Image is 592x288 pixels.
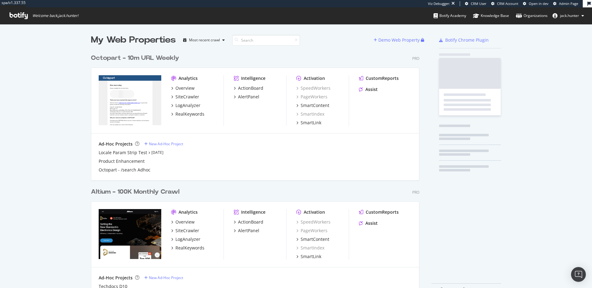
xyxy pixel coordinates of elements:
[91,34,176,46] div: My Web Properties
[171,228,199,234] a: SiteCrawler
[296,85,331,91] a: SpeedWorkers
[296,253,321,260] a: SmartLink
[175,228,199,234] div: SiteCrawler
[359,86,378,93] a: Assist
[238,94,259,100] div: AlertPanel
[365,220,378,226] div: Assist
[91,187,182,196] a: Altium - 100K Monthly Crawl
[238,85,263,91] div: ActionBoard
[179,75,198,81] div: Analytics
[171,94,199,100] a: SiteCrawler
[412,56,419,61] div: Pro
[296,111,324,117] a: SmartIndex
[366,209,399,215] div: CustomReports
[175,219,195,225] div: Overview
[99,167,150,173] a: Octopart - /search Adhoc
[171,219,195,225] a: Overview
[445,37,489,43] div: Botify Chrome Plugin
[529,1,549,6] span: Open in dev
[296,102,329,109] a: SmartContent
[234,219,263,225] a: ActionBoard
[296,219,331,225] a: SpeedWorkers
[304,75,325,81] div: Activation
[149,141,183,146] div: New Ad-Hoc Project
[241,75,265,81] div: Intelligence
[374,37,421,43] a: Demo Web Property
[179,209,198,215] div: Analytics
[99,158,145,164] a: Product Enhancement
[516,7,548,24] a: Organizations
[523,1,549,6] a: Open in dev
[99,209,161,259] img: altium.com
[171,236,200,242] a: LogAnalyzer
[175,111,204,117] div: RealKeywords
[175,102,200,109] div: LogAnalyzer
[238,219,263,225] div: ActionBoard
[234,85,263,91] a: ActionBoard
[434,7,466,24] a: Botify Academy
[171,111,204,117] a: RealKeywords
[32,13,78,18] span: Welcome back, jack.hunter !
[234,228,259,234] a: AlertPanel
[171,102,200,109] a: LogAnalyzer
[144,275,183,280] a: New Ad-Hoc Project
[359,220,378,226] a: Assist
[91,54,179,63] div: Octopart - 10m URL Weekly
[144,141,183,146] a: New Ad-Hoc Project
[301,120,321,126] div: SmartLink
[296,245,324,251] a: SmartIndex
[571,267,586,282] div: Open Intercom Messenger
[359,209,399,215] a: CustomReports
[560,13,579,18] span: jack.hunter
[99,275,133,281] div: Ad-Hoc Projects
[91,187,179,196] div: Altium - 100K Monthly Crawl
[99,141,133,147] div: Ad-Hoc Projects
[296,236,329,242] a: SmartContent
[548,11,589,21] button: jack.hunter
[559,1,578,6] span: Admin Page
[473,13,509,19] div: Knowledge Base
[516,13,548,19] div: Organizations
[301,102,329,109] div: SmartContent
[181,35,227,45] button: Most recent crawl
[151,150,163,155] a: [DATE]
[241,209,265,215] div: Intelligence
[189,38,220,42] div: Most recent crawl
[171,245,204,251] a: RealKeywords
[99,150,147,156] a: Locale Param Strip Test
[238,228,259,234] div: AlertPanel
[175,245,204,251] div: RealKeywords
[434,13,466,19] div: Botify Academy
[473,7,509,24] a: Knowledge Base
[175,94,199,100] div: SiteCrawler
[428,1,450,6] div: Viz Debugger:
[301,253,321,260] div: SmartLink
[91,54,182,63] a: Octopart - 10m URL Weekly
[465,1,487,6] a: CRM User
[301,236,329,242] div: SmartContent
[175,85,195,91] div: Overview
[497,1,518,6] span: CRM Account
[232,35,300,46] input: Search
[374,35,421,45] button: Demo Web Property
[491,1,518,6] a: CRM Account
[366,75,399,81] div: CustomReports
[378,37,420,43] div: Demo Web Property
[296,228,327,234] a: PageWorkers
[175,236,200,242] div: LogAnalyzer
[296,94,327,100] a: PageWorkers
[99,75,161,125] img: octopart.com
[471,1,487,6] span: CRM User
[553,1,578,6] a: Admin Page
[359,75,399,81] a: CustomReports
[304,209,325,215] div: Activation
[296,120,321,126] a: SmartLink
